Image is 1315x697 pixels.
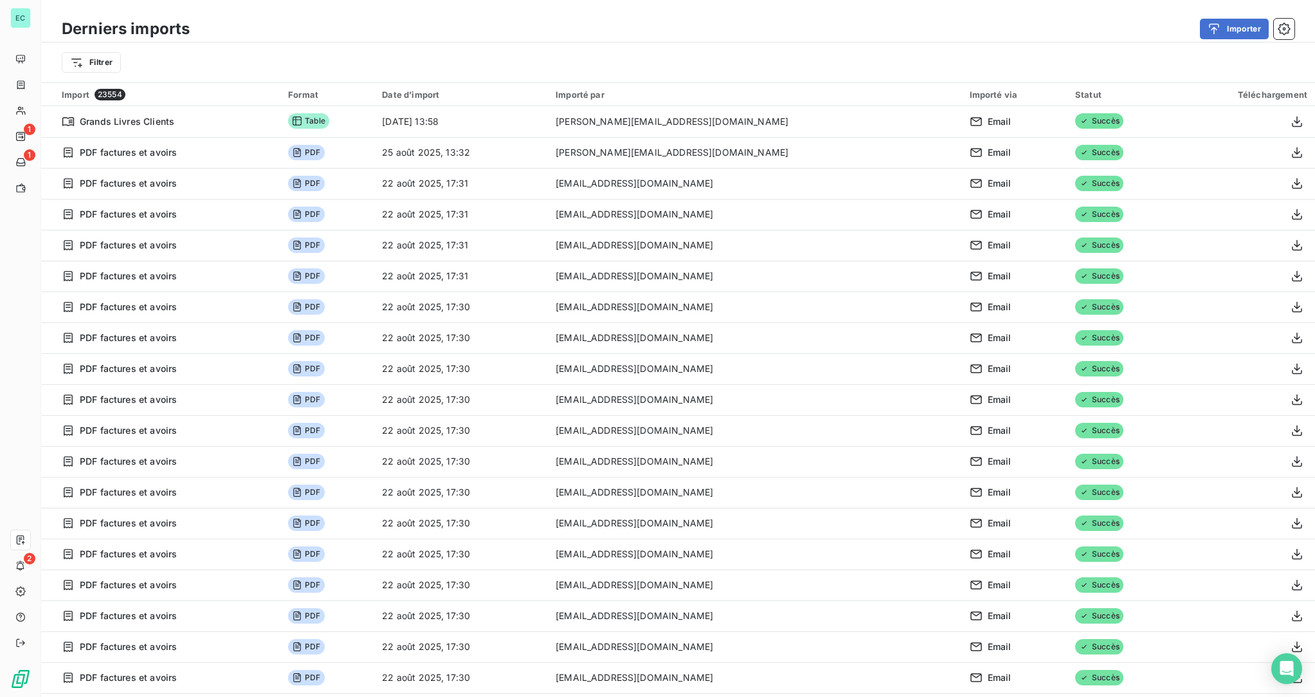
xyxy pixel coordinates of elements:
[988,640,1011,653] span: Email
[80,301,177,313] span: PDF factures et avoirs
[374,168,548,199] td: 22 août 2025, 17:31
[80,671,177,684] span: PDF factures et avoirs
[1075,392,1123,407] span: Succès
[288,454,324,469] span: PDF
[288,670,324,685] span: PDF
[62,17,190,41] h3: Derniers imports
[374,230,548,261] td: 22 août 2025, 17:31
[288,639,324,655] span: PDF
[80,455,177,468] span: PDF factures et avoirs
[10,152,30,172] a: 1
[988,517,1011,530] span: Email
[548,168,962,199] td: [EMAIL_ADDRESS][DOMAIN_NAME]
[988,115,1011,128] span: Email
[80,208,177,221] span: PDF factures et avoirs
[288,516,324,531] span: PDF
[288,423,324,438] span: PDF
[80,517,177,530] span: PDF factures et avoirs
[374,477,548,508] td: 22 août 2025, 17:30
[374,292,548,322] td: 22 août 2025, 17:30
[1075,577,1123,593] span: Succès
[988,239,1011,252] span: Email
[1075,516,1123,531] span: Succès
[374,662,548,693] td: 22 août 2025, 17:30
[548,230,962,261] td: [EMAIL_ADDRESS][DOMAIN_NAME]
[80,146,177,159] span: PDF factures et avoirs
[374,199,548,230] td: 22 août 2025, 17:31
[548,477,962,508] td: [EMAIL_ADDRESS][DOMAIN_NAME]
[988,486,1011,499] span: Email
[548,446,962,477] td: [EMAIL_ADDRESS][DOMAIN_NAME]
[288,485,324,500] span: PDF
[548,539,962,570] td: [EMAIL_ADDRESS][DOMAIN_NAME]
[988,270,1011,283] span: Email
[988,579,1011,591] span: Email
[1075,361,1123,376] span: Succès
[1075,89,1166,100] div: Statut
[548,106,962,137] td: [PERSON_NAME][EMAIL_ADDRESS][DOMAIN_NAME]
[1075,485,1123,500] span: Succès
[988,548,1011,561] span: Email
[548,631,962,662] td: [EMAIL_ADDRESS][DOMAIN_NAME]
[988,424,1011,437] span: Email
[1075,299,1123,315] span: Succès
[80,239,177,252] span: PDF factures et avoirs
[1075,237,1123,253] span: Succès
[1075,423,1123,438] span: Succès
[288,392,324,407] span: PDF
[80,424,177,437] span: PDF factures et avoirs
[95,89,125,100] span: 23554
[374,600,548,631] td: 22 août 2025, 17:30
[374,508,548,539] td: 22 août 2025, 17:30
[288,237,324,253] span: PDF
[1075,176,1123,191] span: Succès
[1181,89,1307,100] div: Téléchargement
[374,446,548,477] td: 22 août 2025, 17:30
[374,106,548,137] td: [DATE] 13:58
[288,546,324,562] span: PDF
[1075,145,1123,160] span: Succès
[62,52,121,73] button: Filtrer
[288,330,324,346] span: PDF
[288,299,324,315] span: PDF
[374,631,548,662] td: 22 août 2025, 17:30
[24,124,35,135] span: 1
[80,177,177,190] span: PDF factures et avoirs
[374,539,548,570] td: 22 août 2025, 17:30
[988,362,1011,375] span: Email
[80,609,177,622] span: PDF factures et avoirs
[374,322,548,353] td: 22 août 2025, 17:30
[988,455,1011,468] span: Email
[1075,454,1123,469] span: Succès
[80,548,177,561] span: PDF factures et avoirs
[288,113,329,129] span: Table
[10,8,31,28] div: EC
[988,177,1011,190] span: Email
[548,322,962,353] td: [EMAIL_ADDRESS][DOMAIN_NAME]
[970,89,1060,100] div: Importé via
[988,146,1011,159] span: Email
[80,486,177,499] span: PDF factures et avoirs
[548,662,962,693] td: [EMAIL_ADDRESS][DOMAIN_NAME]
[556,89,954,100] div: Importé par
[24,553,35,564] span: 2
[1075,639,1123,655] span: Succès
[62,89,273,100] div: Import
[288,176,324,191] span: PDF
[988,393,1011,406] span: Email
[988,208,1011,221] span: Email
[80,331,177,344] span: PDF factures et avoirs
[382,89,540,100] div: Date d’import
[1200,19,1269,39] button: Importer
[80,579,177,591] span: PDF factures et avoirs
[988,609,1011,622] span: Email
[548,384,962,415] td: [EMAIL_ADDRESS][DOMAIN_NAME]
[288,207,324,222] span: PDF
[548,292,962,322] td: [EMAIL_ADDRESS][DOMAIN_NAME]
[24,149,35,161] span: 1
[988,301,1011,313] span: Email
[548,353,962,384] td: [EMAIL_ADDRESS][DOMAIN_NAME]
[374,415,548,446] td: 22 août 2025, 17:30
[288,608,324,624] span: PDF
[80,115,174,128] span: Grands Livres Clients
